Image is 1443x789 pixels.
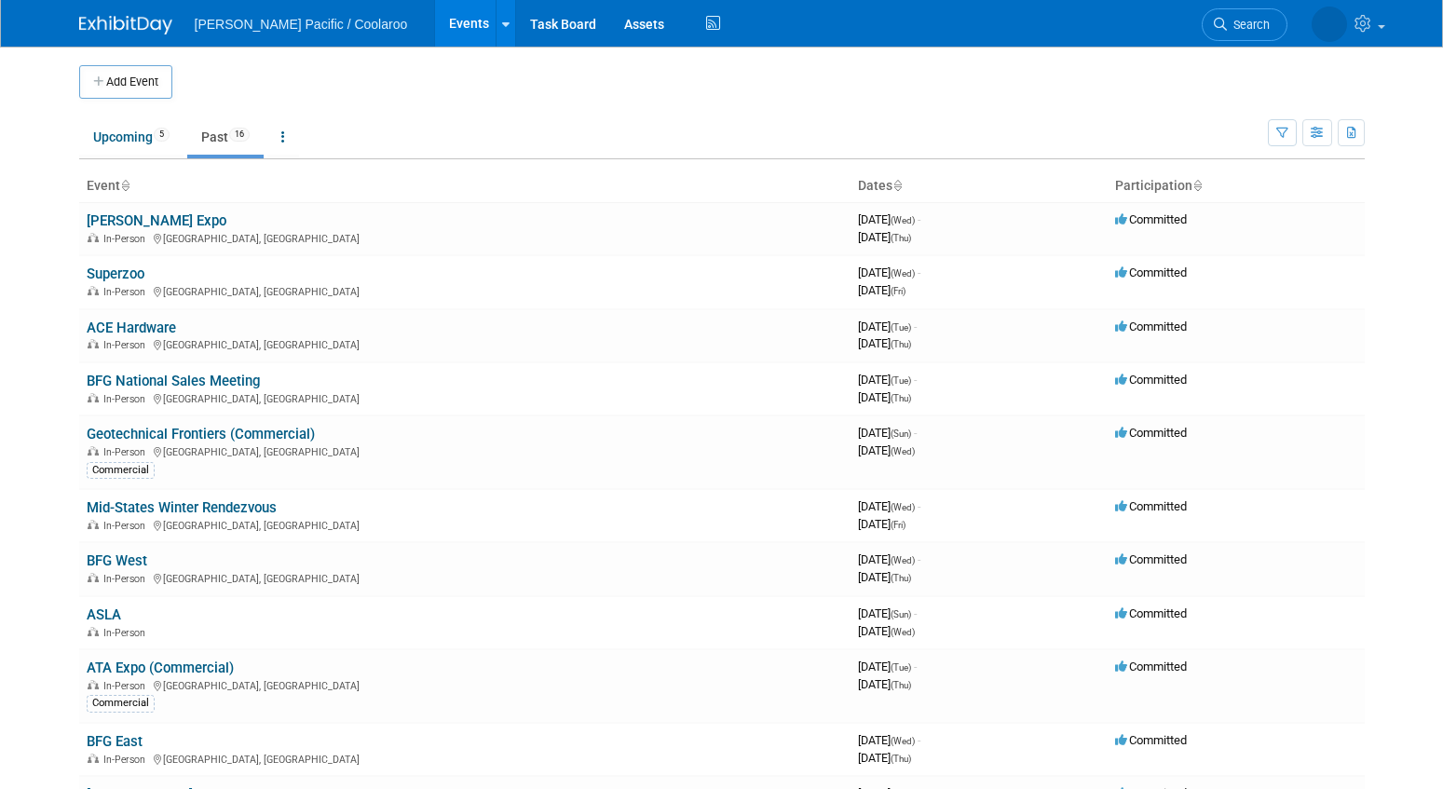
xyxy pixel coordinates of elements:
[914,426,917,440] span: -
[1192,178,1202,193] a: Sort by Participation Type
[891,268,915,279] span: (Wed)
[79,65,172,99] button: Add Event
[891,754,911,764] span: (Thu)
[103,573,151,585] span: In-Person
[1115,606,1187,620] span: Committed
[891,375,911,386] span: (Tue)
[1115,499,1187,513] span: Committed
[103,627,151,639] span: In-Person
[103,339,151,351] span: In-Person
[87,733,143,750] a: BFG East
[918,265,920,279] span: -
[87,677,843,692] div: [GEOGRAPHIC_DATA], [GEOGRAPHIC_DATA]
[229,128,250,142] span: 16
[918,733,920,747] span: -
[103,393,151,405] span: In-Person
[103,446,151,458] span: In-Person
[858,499,920,513] span: [DATE]
[1115,552,1187,566] span: Committed
[858,230,911,244] span: [DATE]
[858,606,917,620] span: [DATE]
[87,373,260,389] a: BFG National Sales Meeting
[195,17,408,32] span: [PERSON_NAME] Pacific / Coolaroo
[1115,212,1187,226] span: Committed
[1115,426,1187,440] span: Committed
[88,286,99,295] img: In-Person Event
[103,286,151,298] span: In-Person
[87,499,277,516] a: Mid-States Winter Rendezvous
[88,446,99,456] img: In-Person Event
[1115,373,1187,387] span: Committed
[891,429,911,439] span: (Sun)
[858,443,915,457] span: [DATE]
[891,446,915,456] span: (Wed)
[891,662,911,673] span: (Tue)
[918,212,920,226] span: -
[87,230,843,245] div: [GEOGRAPHIC_DATA], [GEOGRAPHIC_DATA]
[858,517,905,531] span: [DATE]
[858,677,911,691] span: [DATE]
[891,555,915,565] span: (Wed)
[858,751,911,765] span: [DATE]
[87,390,843,405] div: [GEOGRAPHIC_DATA], [GEOGRAPHIC_DATA]
[103,233,151,245] span: In-Person
[891,339,911,349] span: (Thu)
[914,660,917,673] span: -
[88,233,99,242] img: In-Person Event
[918,499,920,513] span: -
[1227,18,1270,32] span: Search
[891,609,911,619] span: (Sun)
[87,265,144,282] a: Superzoo
[858,390,911,404] span: [DATE]
[892,178,902,193] a: Sort by Start Date
[103,520,151,532] span: In-Person
[858,320,917,333] span: [DATE]
[88,754,99,763] img: In-Person Event
[87,606,121,623] a: ASLA
[103,680,151,692] span: In-Person
[79,119,184,155] a: Upcoming5
[88,393,99,402] img: In-Person Event
[914,373,917,387] span: -
[858,624,915,638] span: [DATE]
[858,552,920,566] span: [DATE]
[103,754,151,766] span: In-Person
[858,570,911,584] span: [DATE]
[79,16,172,34] img: ExhibitDay
[858,426,917,440] span: [DATE]
[187,119,264,155] a: Past16
[87,695,155,712] div: Commercial
[914,320,917,333] span: -
[858,336,911,350] span: [DATE]
[88,627,99,636] img: In-Person Event
[1115,320,1187,333] span: Committed
[87,570,843,585] div: [GEOGRAPHIC_DATA], [GEOGRAPHIC_DATA]
[858,212,920,226] span: [DATE]
[87,462,155,479] div: Commercial
[154,128,170,142] span: 5
[891,520,905,530] span: (Fri)
[87,517,843,532] div: [GEOGRAPHIC_DATA], [GEOGRAPHIC_DATA]
[88,520,99,529] img: In-Person Event
[88,573,99,582] img: In-Person Event
[1312,7,1347,42] img: Andy Doerr
[891,215,915,225] span: (Wed)
[87,751,843,766] div: [GEOGRAPHIC_DATA], [GEOGRAPHIC_DATA]
[1108,170,1365,202] th: Participation
[858,265,920,279] span: [DATE]
[87,336,843,351] div: [GEOGRAPHIC_DATA], [GEOGRAPHIC_DATA]
[87,283,843,298] div: [GEOGRAPHIC_DATA], [GEOGRAPHIC_DATA]
[88,680,99,689] img: In-Person Event
[1115,265,1187,279] span: Committed
[891,502,915,512] span: (Wed)
[891,322,911,333] span: (Tue)
[87,320,176,336] a: ACE Hardware
[858,283,905,297] span: [DATE]
[891,680,911,690] span: (Thu)
[858,660,917,673] span: [DATE]
[87,212,226,229] a: [PERSON_NAME] Expo
[891,286,905,296] span: (Fri)
[79,170,851,202] th: Event
[87,552,147,569] a: BFG West
[914,606,917,620] span: -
